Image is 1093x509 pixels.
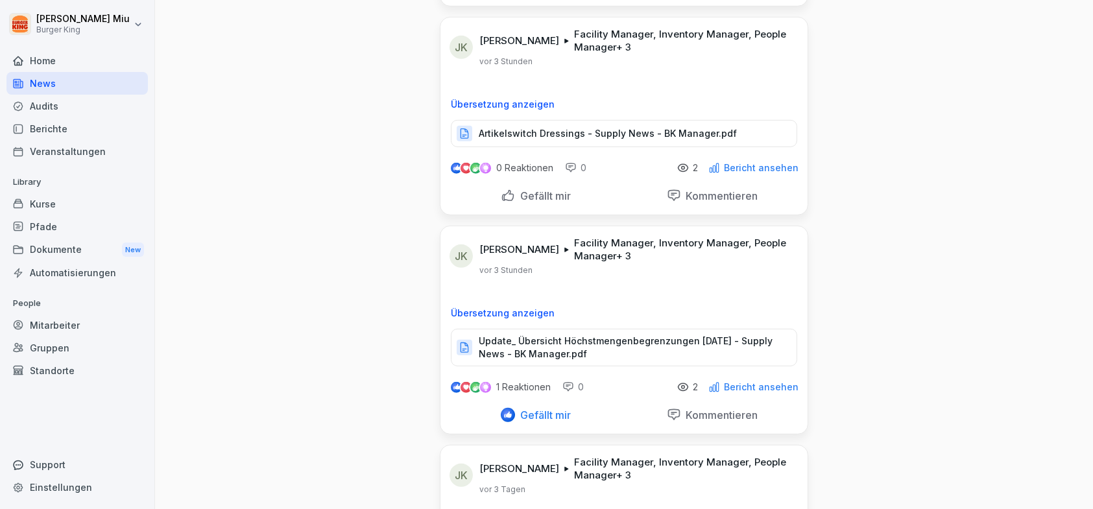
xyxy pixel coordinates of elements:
[574,237,792,263] p: Facility Manager, Inventory Manager, People Manager + 3
[724,382,799,392] p: Bericht ansehen
[479,335,784,361] p: Update_ Übersicht Höchstmengenbegrenzungen [DATE] - Supply News - BK Manager.pdf
[6,238,148,262] a: DokumenteNew
[450,36,473,59] div: JK
[515,189,571,202] p: Gefällt mir
[479,265,533,276] p: vor 3 Stunden
[724,163,799,173] p: Bericht ansehen
[479,56,533,67] p: vor 3 Stunden
[122,243,144,257] div: New
[693,163,698,173] p: 2
[451,345,797,358] a: Update_ Übersicht Höchstmengenbegrenzungen [DATE] - Supply News - BK Manager.pdf
[6,453,148,476] div: Support
[6,476,148,499] a: Einstellungen
[451,99,797,110] p: Übersetzung anzeigen
[574,456,792,482] p: Facility Manager, Inventory Manager, People Manager + 3
[6,215,148,238] a: Pfade
[496,382,551,392] p: 1 Reaktionen
[450,244,473,268] div: JK
[479,484,525,495] p: vor 3 Tagen
[6,140,148,163] a: Veranstaltungen
[470,163,481,174] img: celebrate
[6,293,148,314] p: People
[6,172,148,193] p: Library
[451,163,462,173] img: like
[6,314,148,337] a: Mitarbeiter
[36,14,130,25] p: [PERSON_NAME] Miu
[562,381,584,394] div: 0
[470,382,481,393] img: celebrate
[450,464,473,487] div: JK
[515,408,571,421] p: Gefällt mir
[6,49,148,72] a: Home
[6,95,148,117] a: Audits
[451,308,797,318] p: Übersetzung anzeigen
[6,193,148,215] a: Kurse
[681,189,758,202] p: Kommentieren
[451,382,462,392] img: like
[574,28,792,54] p: Facility Manager, Inventory Manager, People Manager + 3
[6,238,148,262] div: Dokumente
[6,359,148,382] a: Standorte
[479,34,559,47] p: [PERSON_NAME]
[6,337,148,359] a: Gruppen
[451,131,797,144] a: Artikelswitch Dressings - Supply News - BK Manager.pdf
[496,163,553,173] p: 0 Reaktionen
[6,117,148,140] a: Berichte
[6,72,148,95] a: News
[479,127,737,140] p: Artikelswitch Dressings - Supply News - BK Manager.pdf
[6,261,148,284] a: Automatisierungen
[479,462,559,475] p: [PERSON_NAME]
[480,381,491,393] img: inspiring
[461,163,471,173] img: love
[681,408,758,421] p: Kommentieren
[480,162,491,174] img: inspiring
[479,243,559,256] p: [PERSON_NAME]
[693,382,698,392] p: 2
[36,25,130,34] p: Burger King
[565,161,586,174] div: 0
[461,383,471,392] img: love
